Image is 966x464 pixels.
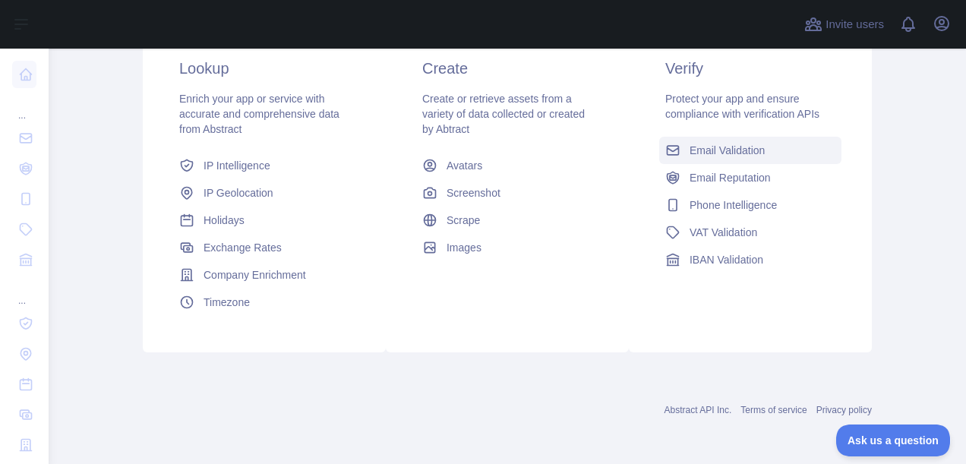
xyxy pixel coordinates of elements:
[416,207,598,234] a: Scrape
[204,158,270,173] span: IP Intelligence
[204,267,306,283] span: Company Enrichment
[12,276,36,307] div: ...
[204,295,250,310] span: Timezone
[422,93,585,135] span: Create or retrieve assets from a variety of data collected or created by Abtract
[659,219,841,246] a: VAT Validation
[416,179,598,207] a: Screenshot
[12,91,36,122] div: ...
[447,185,500,200] span: Screenshot
[826,16,884,33] span: Invite users
[173,234,355,261] a: Exchange Rates
[173,207,355,234] a: Holidays
[447,213,480,228] span: Scrape
[447,240,481,255] span: Images
[204,213,245,228] span: Holidays
[173,152,355,179] a: IP Intelligence
[659,191,841,219] a: Phone Intelligence
[659,137,841,164] a: Email Validation
[740,405,807,415] a: Terms of service
[690,143,765,158] span: Email Validation
[204,185,273,200] span: IP Geolocation
[836,425,951,456] iframe: Toggle Customer Support
[659,246,841,273] a: IBAN Validation
[416,234,598,261] a: Images
[690,252,763,267] span: IBAN Validation
[416,152,598,179] a: Avatars
[447,158,482,173] span: Avatars
[665,58,835,79] h3: Verify
[179,58,349,79] h3: Lookup
[801,12,887,36] button: Invite users
[690,170,771,185] span: Email Reputation
[816,405,872,415] a: Privacy policy
[665,405,732,415] a: Abstract API Inc.
[173,261,355,289] a: Company Enrichment
[204,240,282,255] span: Exchange Rates
[179,93,339,135] span: Enrich your app or service with accurate and comprehensive data from Abstract
[422,58,592,79] h3: Create
[659,164,841,191] a: Email Reputation
[173,289,355,316] a: Timezone
[173,179,355,207] a: IP Geolocation
[690,197,777,213] span: Phone Intelligence
[665,93,819,120] span: Protect your app and ensure compliance with verification APIs
[690,225,757,240] span: VAT Validation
